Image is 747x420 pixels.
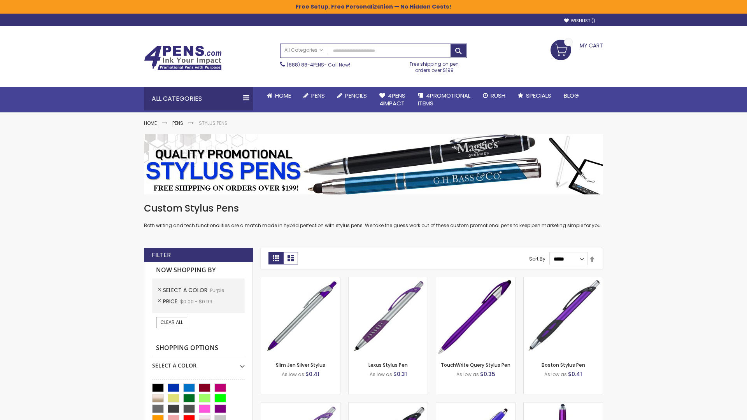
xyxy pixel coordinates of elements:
[436,402,515,409] a: Sierra Stylus Twist Pen-Purple
[152,356,245,369] div: Select A Color
[268,252,283,264] strong: Grid
[305,370,319,378] span: $0.41
[544,371,567,378] span: As low as
[524,277,603,283] a: Boston Stylus Pen-Purple
[542,362,585,368] a: Boston Stylus Pen
[368,362,408,368] a: Lexus Stylus Pen
[210,287,224,294] span: Purple
[199,120,228,126] strong: Stylus Pens
[441,362,510,368] a: TouchWrite Query Stylus Pen
[480,370,495,378] span: $0.35
[144,202,603,229] div: Both writing and tech functionalities are a match made in hybrid perfection with stylus pens. We ...
[558,87,585,104] a: Blog
[282,371,304,378] span: As low as
[163,297,180,305] span: Price
[311,91,325,100] span: Pens
[331,87,373,104] a: Pencils
[180,298,212,305] span: $0.00 - $0.99
[393,370,407,378] span: $0.31
[402,58,467,73] div: Free shipping on pen orders over $199
[564,91,579,100] span: Blog
[349,277,428,283] a: Lexus Stylus Pen-Purple
[524,277,603,356] img: Boston Stylus Pen-Purple
[436,277,515,283] a: TouchWrite Query Stylus Pen-Purple
[287,61,324,68] a: (888) 88-4PENS
[345,91,367,100] span: Pencils
[144,134,603,194] img: Stylus Pens
[144,45,222,70] img: 4Pens Custom Pens and Promotional Products
[172,120,183,126] a: Pens
[144,87,253,110] div: All Categories
[568,370,582,378] span: $0.41
[349,402,428,409] a: Lexus Metallic Stylus Pen-Purple
[526,91,551,100] span: Specials
[163,286,210,294] span: Select A Color
[144,120,157,126] a: Home
[529,255,545,262] label: Sort By
[349,277,428,356] img: Lexus Stylus Pen-Purple
[524,402,603,409] a: TouchWrite Command Stylus Pen-Purple
[512,87,558,104] a: Specials
[261,402,340,409] a: Boston Silver Stylus Pen-Purple
[491,91,505,100] span: Rush
[276,362,325,368] a: Slim Jen Silver Stylus
[477,87,512,104] a: Rush
[281,44,327,57] a: All Categories
[418,91,470,107] span: 4PROMOTIONAL ITEMS
[152,340,245,357] strong: Shopping Options
[152,262,245,278] strong: Now Shopping by
[144,202,603,215] h1: Custom Stylus Pens
[284,47,323,53] span: All Categories
[261,277,340,356] img: Slim Jen Silver Stylus-Purple
[373,87,412,112] a: 4Pens4impact
[436,277,515,356] img: TouchWrite Query Stylus Pen-Purple
[156,317,187,328] a: Clear All
[456,371,479,378] span: As low as
[297,87,331,104] a: Pens
[412,87,477,112] a: 4PROMOTIONALITEMS
[261,87,297,104] a: Home
[379,91,405,107] span: 4Pens 4impact
[564,18,595,24] a: Wishlist
[287,61,350,68] span: - Call Now!
[261,277,340,283] a: Slim Jen Silver Stylus-Purple
[152,251,171,259] strong: Filter
[370,371,392,378] span: As low as
[160,319,183,325] span: Clear All
[275,91,291,100] span: Home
